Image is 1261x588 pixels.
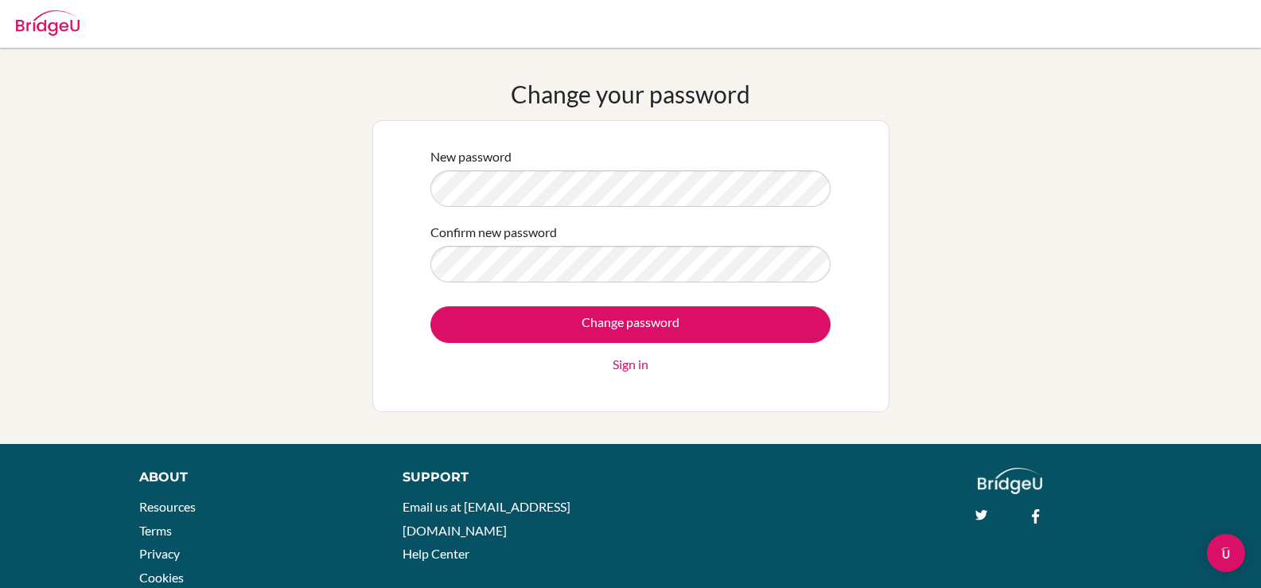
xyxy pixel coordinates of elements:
[511,80,750,108] h1: Change your password
[139,499,196,514] a: Resources
[403,546,469,561] a: Help Center
[430,223,557,242] label: Confirm new password
[978,468,1042,494] img: logo_white@2x-f4f0deed5e89b7ecb1c2cc34c3e3d731f90f0f143d5ea2071677605dd97b5244.png
[16,10,80,36] img: Bridge-U
[139,523,172,538] a: Terms
[139,468,367,487] div: About
[403,499,570,538] a: Email us at [EMAIL_ADDRESS][DOMAIN_NAME]
[139,546,180,561] a: Privacy
[430,306,831,343] input: Change password
[613,355,648,374] a: Sign in
[403,468,613,487] div: Support
[1207,534,1245,572] div: Open Intercom Messenger
[139,570,184,585] a: Cookies
[430,147,512,166] label: New password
